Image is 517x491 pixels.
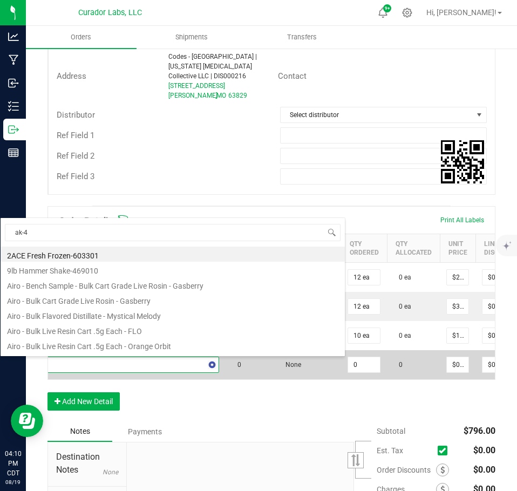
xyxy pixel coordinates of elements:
[168,92,217,99] span: [PERSON_NAME]
[393,332,411,339] span: 0 ea
[393,361,403,369] span: 0
[441,140,484,183] img: Scan me!
[281,107,473,122] span: Select distributor
[47,392,120,411] button: Add New Detail
[216,92,226,99] span: MO
[440,234,475,263] th: Unit Price
[482,357,516,372] input: 0
[393,274,411,281] span: 0 ea
[247,26,358,49] a: Transfers
[215,92,216,99] span: ,
[377,466,436,474] span: Order Discounts
[57,172,94,181] span: Ref Field 3
[377,446,433,455] span: Est. Tax
[57,131,94,140] span: Ref Field 1
[232,361,241,369] span: 0
[473,465,495,475] span: $0.00
[438,444,452,458] span: Calculate excise tax
[377,427,405,435] span: Subtotal
[393,303,411,310] span: 0 ea
[464,426,495,436] span: $796.00
[168,53,257,80] span: Codes - [GEOGRAPHIC_DATA] | [US_STATE] [MEDICAL_DATA] Collective LLC | DIS000216
[447,357,468,372] input: 0
[482,299,516,314] input: 0
[447,328,468,343] input: 0
[228,92,247,99] span: 63829
[385,6,390,11] span: 9+
[8,31,19,42] inline-svg: Analytics
[426,8,496,17] span: Hi, [PERSON_NAME]!
[112,422,177,441] div: Payments
[273,32,331,42] span: Transfers
[78,8,142,17] span: Curador Labs, LLC
[57,71,86,81] span: Address
[57,151,94,161] span: Ref Field 2
[8,101,19,112] inline-svg: Inventory
[26,26,137,49] a: Orders
[441,140,484,183] qrcode: 00013959
[348,270,380,285] input: 0
[278,71,307,81] span: Contact
[161,32,222,42] span: Shipments
[348,299,380,314] input: 0
[103,468,118,476] span: None
[8,78,19,88] inline-svg: Inbound
[57,110,95,120] span: Distributor
[482,328,516,343] input: 0
[400,8,414,18] div: Manage settings
[387,234,440,263] th: Qty Allocated
[482,270,516,285] input: 0
[447,299,468,314] input: 0
[280,361,301,369] span: None
[473,445,495,455] span: $0.00
[56,451,118,476] span: Destination Notes
[348,328,380,343] input: 0
[47,421,112,442] div: Notes
[8,54,19,65] inline-svg: Manufacturing
[59,216,112,224] h1: Order Details
[348,357,380,372] input: 0
[11,405,43,437] iframe: Resource center
[8,124,19,135] inline-svg: Outbound
[8,147,19,158] inline-svg: Reports
[137,26,247,49] a: Shipments
[168,82,225,90] span: [STREET_ADDRESS]
[56,32,106,42] span: Orders
[5,478,21,486] p: 08/19
[341,234,387,263] th: Qty Ordered
[447,270,468,285] input: 0
[5,449,21,478] p: 04:10 PM CDT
